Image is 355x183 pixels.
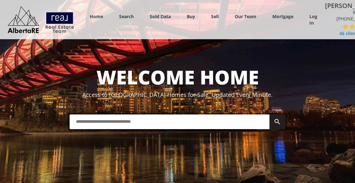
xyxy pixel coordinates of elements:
a: Buy [187,13,195,19]
span: Access to [GEOGRAPHIC_DATA] Homes for Sale. Updated Every Minute. [82,91,273,99]
a: Sold Data [150,13,171,19]
img: Logo [4,4,77,35]
a: Home [90,13,103,19]
a: Log In [309,13,317,26]
a: Our Team [235,13,256,19]
a: Sell [211,13,219,19]
img: 1 of 5 stars [343,24,348,29]
a: Mortgage [272,13,293,19]
a: Search [119,13,134,19]
img: 2 of 5 stars [349,24,355,29]
h1: WELCOME HOME [2,67,353,88]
